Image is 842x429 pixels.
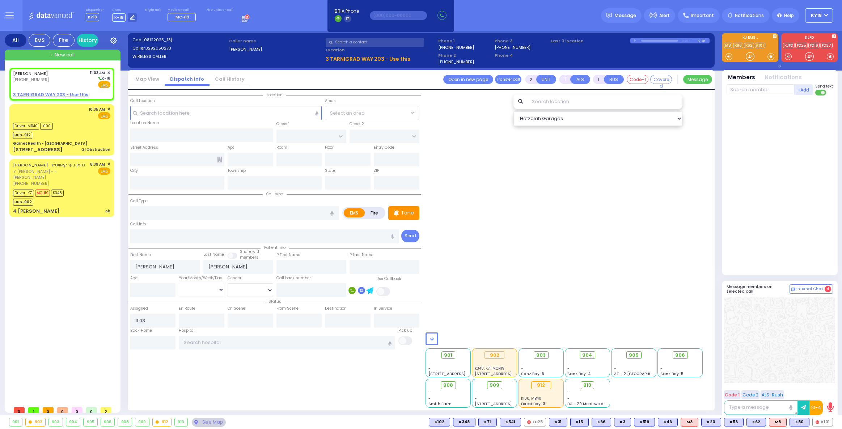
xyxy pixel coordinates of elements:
span: Phone 1 [438,38,492,44]
label: From Scene [276,306,299,311]
img: comment-alt.png [791,288,795,291]
input: Search member [727,84,794,95]
button: Members [728,73,755,82]
span: 4 [825,286,831,292]
label: KJFD [781,36,838,41]
span: Driver-K71 [13,190,34,197]
label: Age [130,275,137,281]
div: K46 [658,418,678,426]
span: 906 [675,352,685,359]
span: KY18 [86,13,99,21]
div: M3 [681,418,698,426]
span: + New call [50,51,75,59]
span: Internal Chat [796,286,823,292]
label: P Last Name [350,252,373,258]
a: Call History [210,76,250,82]
u: 3 TARNIGRAD WAY 203 - Use this [13,92,88,98]
span: [STREET_ADDRESS][PERSON_NAME] [428,371,497,377]
a: K62 [744,43,754,48]
div: 904 [66,418,80,426]
label: Hospital [179,328,195,334]
label: [PHONE_NUMBER] [495,44,530,50]
a: Dispatch info [165,76,210,82]
div: K62 [746,418,766,426]
button: ALS [570,75,590,84]
a: FD25 [795,43,808,48]
label: Cross 2 [350,121,364,127]
span: Location [263,92,286,98]
button: Send [401,230,419,242]
label: Township [228,168,246,174]
span: Phone 2 [438,52,492,59]
a: Open in new page [443,75,493,84]
span: - [614,366,616,371]
label: State [325,168,335,174]
div: BLS [453,418,475,426]
span: EMS [98,167,110,175]
span: 11:03 AM [90,70,105,76]
label: Turn off text [815,89,827,96]
span: 3292050273 [145,45,171,51]
div: BLS [549,418,567,426]
div: BLS [570,418,589,426]
span: Other building occupants [217,157,222,162]
span: - [567,366,570,371]
div: BLS [429,418,450,426]
span: Phone 4 [495,52,549,59]
span: - [428,390,431,396]
span: - [567,390,570,396]
label: On Scene [228,306,245,311]
div: K3 [614,418,631,426]
span: 0 [72,407,82,413]
label: In Service [374,306,392,311]
div: 902 [485,351,504,359]
button: Transfer call [495,75,521,84]
input: Search hospital [179,336,395,349]
span: Sanz Bay-4 [567,371,591,377]
label: Areas [325,98,336,104]
div: ob [105,208,110,214]
span: BUS-902 [13,199,33,206]
label: [PERSON_NAME] [229,46,323,52]
button: BUS [604,75,624,84]
div: K102 [429,418,450,426]
div: All [5,34,26,47]
div: BLS [724,418,744,426]
input: Search location here [130,106,322,120]
span: [STREET_ADDRESS][PERSON_NAME] [475,371,543,377]
button: UNIT [536,75,556,84]
button: Internal Chat 4 [790,284,833,294]
div: K101 [812,418,833,426]
img: Logo [29,11,77,20]
label: Caller name [229,38,323,44]
div: Garnet Health - [GEOGRAPHIC_DATA] [13,141,87,146]
button: Covered [650,75,672,84]
span: members [240,255,258,260]
span: Call type [263,191,287,197]
label: Cad: [132,37,227,43]
span: ✕ [107,106,110,112]
a: FD16 [808,43,820,48]
span: ✕ [107,70,110,76]
label: [PHONE_NUMBER] [438,59,474,64]
span: - [428,366,431,371]
span: 8:39 AM [90,162,105,167]
div: Year/Month/Week/Day [179,275,224,281]
label: Medic on call [168,8,198,12]
span: 2 [101,407,111,413]
label: WIRELESS CALLER [132,54,227,60]
div: BLS [614,418,631,426]
span: - [567,396,570,401]
u: EMS [101,82,108,88]
div: BLS [634,418,655,426]
button: +Add [794,84,813,95]
label: [PHONE_NUMBER] [438,44,474,50]
p: Tone [401,209,414,217]
div: GI Obstruction [81,147,110,152]
input: Search location [527,94,682,109]
span: K348 [51,190,64,197]
label: Dispatcher [86,8,104,12]
span: Driver-MB40 [13,123,39,130]
span: - [660,360,663,366]
a: [PERSON_NAME] [13,71,48,76]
